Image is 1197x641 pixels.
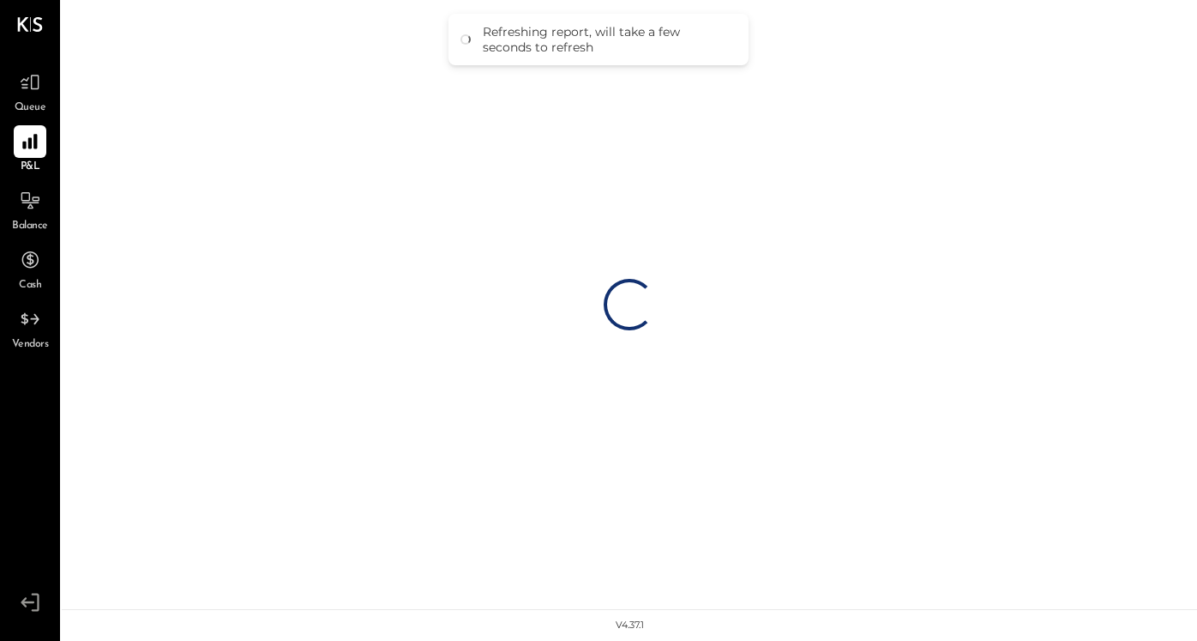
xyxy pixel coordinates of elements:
[1,244,59,293] a: Cash
[1,184,59,234] a: Balance
[15,100,46,116] span: Queue
[12,337,49,353] span: Vendors
[12,219,48,234] span: Balance
[1,125,59,175] a: P&L
[616,619,644,632] div: v 4.37.1
[483,24,731,55] div: Refreshing report, will take a few seconds to refresh
[1,66,59,116] a: Queue
[1,303,59,353] a: Vendors
[21,160,40,175] span: P&L
[19,278,41,293] span: Cash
